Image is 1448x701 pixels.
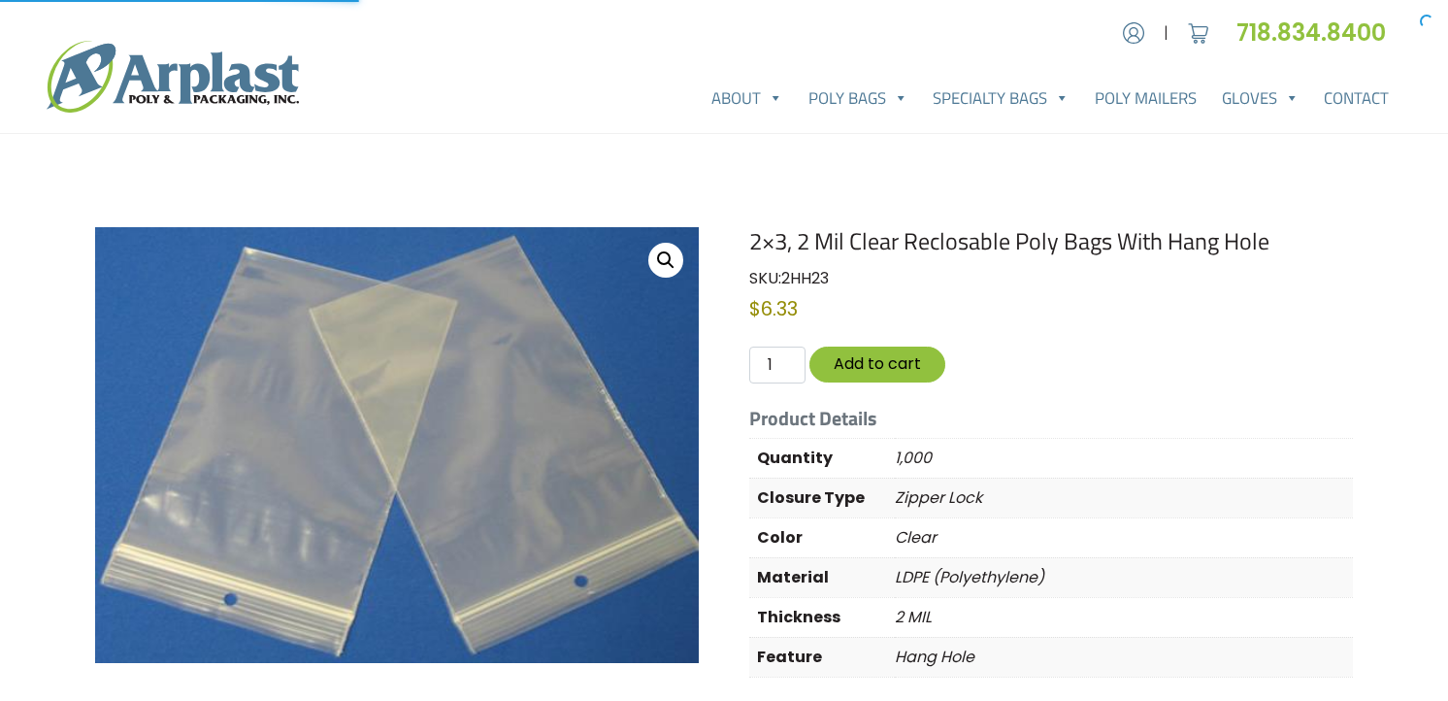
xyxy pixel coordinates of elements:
p: 2 MIL [895,598,1353,637]
a: Poly Bags [796,79,921,117]
a: Contact [1311,79,1401,117]
th: Closure Type [749,478,895,517]
h5: Product Details [749,407,1353,430]
p: 1,000 [895,439,1353,478]
p: Zipper Lock [895,479,1353,517]
span: 2HH23 [781,267,829,289]
th: Feature [749,637,895,677]
span: $ [749,295,761,322]
p: LDPE (Polyethylene) [895,558,1353,597]
img: logo [47,41,299,113]
a: 718.834.8400 [1236,17,1401,49]
th: Color [749,517,895,557]
img: 2x3, 2 Mil Clear Reclosable Poly Bags With Hang Hole [95,227,699,663]
a: Gloves [1209,79,1312,117]
a: About [699,79,796,117]
button: Add to cart [809,347,945,383]
th: Thickness [749,597,895,637]
input: Qty [749,347,806,384]
bdi: 6.33 [749,295,798,322]
th: Material [749,557,895,597]
a: View full-screen image gallery [648,243,683,278]
p: Hang Hole [895,638,1353,677]
a: Specialty Bags [921,79,1083,117]
span: SKU: [749,267,829,289]
h1: 2×3, 2 Mil Clear Reclosable Poly Bags With Hang Hole [749,227,1353,255]
p: Clear [895,518,1353,557]
a: Poly Mailers [1082,79,1209,117]
th: Quantity [749,438,895,478]
table: Product Details [749,438,1353,678]
span: | [1164,21,1168,45]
